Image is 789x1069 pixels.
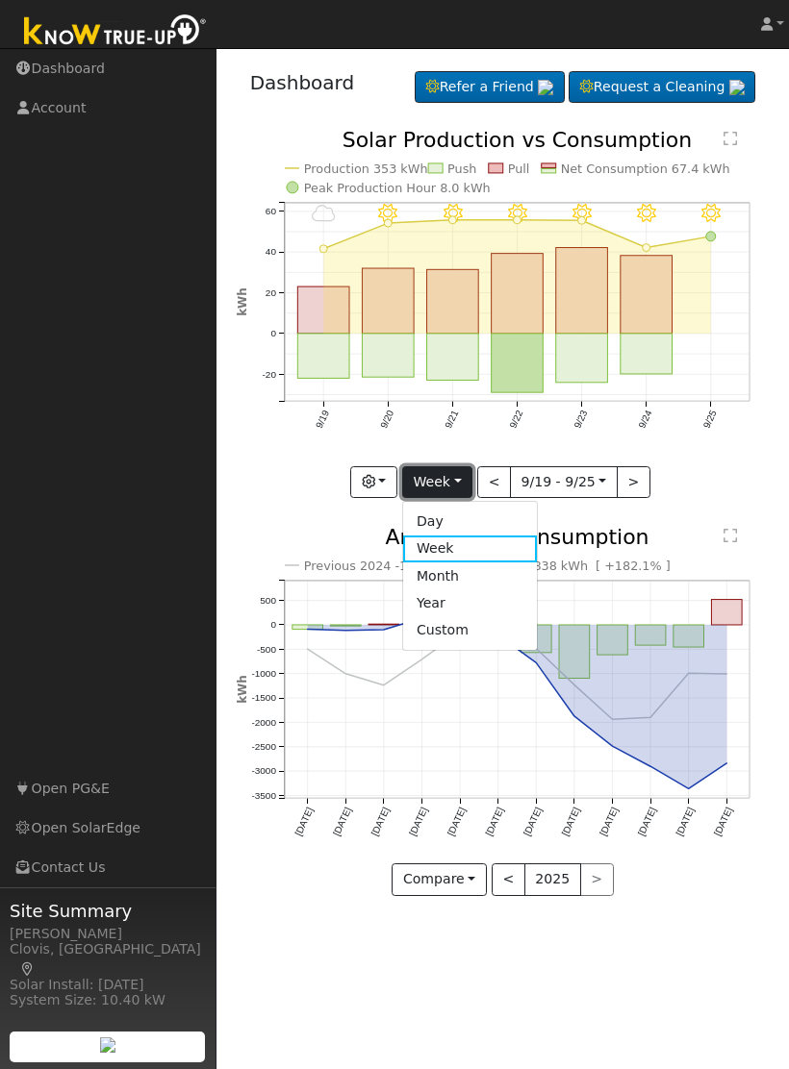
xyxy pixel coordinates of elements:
text: 9/23 [572,409,589,431]
i: 9/20 - Clear [378,204,397,223]
i: 9/21 - Clear [443,204,462,223]
text: [DATE] [598,807,620,838]
i: 9/23 - Clear [573,204,592,223]
rect: onclick="" [712,600,743,625]
i: 9/22 - Clear [508,204,527,223]
text: Pull [508,162,530,176]
text:  [724,131,737,146]
circle: onclick="" [319,245,327,253]
button: 9/19 - 9/25 [510,466,618,499]
rect: onclick="" [492,254,544,334]
text: [DATE] [560,807,582,838]
circle: onclick="" [685,785,693,793]
circle: onclick="" [685,670,693,678]
text: Push [447,162,476,176]
rect: onclick="" [426,334,478,381]
text: Annual Net Consumption [385,525,649,549]
div: Solar Install: [DATE] [10,975,206,995]
text: 9/21 [443,409,460,431]
rect: onclick="" [556,248,608,335]
rect: onclick="" [598,625,628,655]
text: Solar Production vs Consumption [342,128,692,152]
circle: onclick="" [342,670,349,678]
rect: onclick="" [362,334,414,377]
circle: onclick="" [647,763,654,771]
rect: onclick="" [330,625,361,626]
text: 500 [260,595,276,606]
rect: onclick="" [674,625,704,647]
circle: onclick="" [384,219,392,227]
text: 9/22 [507,409,524,431]
i: 9/19 - Cloudy [311,204,335,223]
text: -20 [262,369,276,380]
text: -2500 [251,742,276,753]
rect: onclick="" [559,625,590,679]
circle: onclick="" [303,646,311,654]
circle: onclick="" [342,627,349,634]
circle: onclick="" [609,743,617,751]
rect: onclick="" [362,268,414,334]
a: Refer a Friend [415,71,565,104]
div: System Size: 10.40 kW [10,990,206,1010]
text: kWh [236,676,249,705]
rect: onclick="" [621,256,673,334]
img: retrieve [100,1037,115,1053]
rect: onclick="" [521,625,551,653]
text: 40 [265,247,276,258]
a: Year [403,589,537,616]
button: 2025 [524,863,581,896]
text:  [724,528,737,543]
circle: onclick="" [643,244,650,252]
text: [DATE] [522,807,544,838]
text: 60 [265,206,276,216]
img: retrieve [538,80,553,95]
circle: onclick="" [532,659,540,667]
button: Compare [392,863,487,896]
text: 20 [265,287,276,298]
text: [DATE] [369,807,391,838]
rect: onclick="" [369,625,399,626]
button: Week [402,466,472,499]
i: 9/25 - MostlyClear [701,204,721,223]
img: Know True-Up [14,11,216,54]
circle: onclick="" [571,713,578,721]
text: Production 353 kWh [304,162,428,176]
circle: onclick="" [513,216,521,224]
a: Dashboard [250,71,355,94]
a: Custom [403,616,537,643]
text: [DATE] [331,807,353,838]
circle: onclick="" [303,626,311,634]
text: [DATE] [674,807,697,838]
circle: onclick="" [532,645,540,653]
text: -1500 [251,693,276,704]
circle: onclick="" [724,671,731,679]
circle: onclick="" [571,682,578,689]
circle: onclick="" [647,714,654,722]
circle: onclick="" [609,716,617,724]
text: 9/24 [637,409,654,431]
a: Request a Cleaning [569,71,755,104]
rect: onclick="" [426,270,478,335]
text: Net Consumption 67.4 kWh [561,162,730,176]
circle: onclick="" [706,232,716,241]
circle: onclick="" [448,216,456,224]
i: 9/24 - Clear [637,204,656,223]
circle: onclick="" [380,626,388,634]
text: -3500 [251,790,276,801]
text: [DATE] [483,807,505,838]
button: > [617,466,650,499]
button: < [477,466,511,499]
rect: onclick="" [297,334,349,379]
text: -2000 [251,717,276,728]
rect: onclick="" [556,334,608,383]
text: 2025 -2,838 kWh [ +182.1% ] [482,559,671,573]
text: Previous 2024 -1,006 kWh [304,559,466,573]
a: Day [403,509,537,535]
div: Clovis, [GEOGRAPHIC_DATA] [10,939,206,980]
button: < [492,863,525,896]
a: Month [403,562,537,589]
text: [DATE] [407,807,429,838]
text: [DATE] [445,807,468,838]
text: 0 [270,620,276,631]
rect: onclick="" [621,334,673,374]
